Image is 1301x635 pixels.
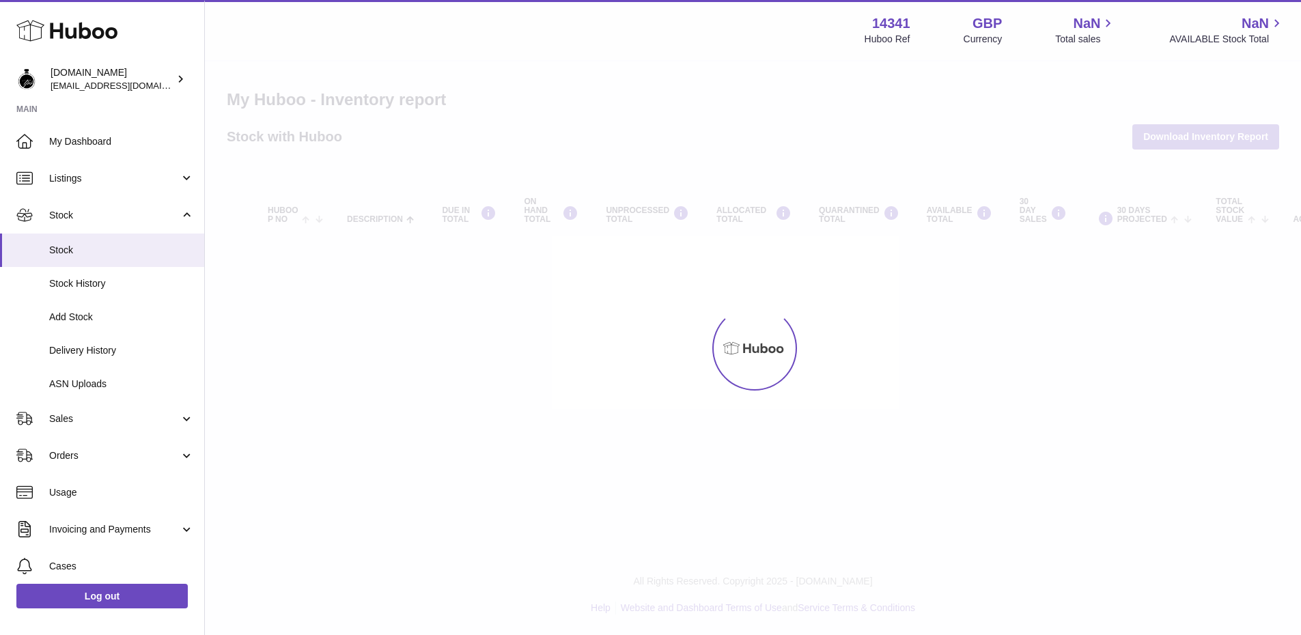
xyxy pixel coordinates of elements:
div: [DOMAIN_NAME] [51,66,173,92]
a: NaN Total sales [1055,14,1116,46]
span: My Dashboard [49,135,194,148]
span: Total sales [1055,33,1116,46]
div: Huboo Ref [865,33,910,46]
span: NaN [1242,14,1269,33]
span: Listings [49,172,180,185]
span: AVAILABLE Stock Total [1169,33,1285,46]
a: Log out [16,584,188,608]
span: Sales [49,412,180,425]
span: Stock [49,209,180,222]
span: ASN Uploads [49,378,194,391]
span: [EMAIL_ADDRESS][DOMAIN_NAME] [51,80,201,91]
span: Stock [49,244,194,257]
div: Currency [964,33,1003,46]
strong: 14341 [872,14,910,33]
span: Add Stock [49,311,194,324]
span: Delivery History [49,344,194,357]
span: Stock History [49,277,194,290]
span: Invoicing and Payments [49,523,180,536]
span: Orders [49,449,180,462]
img: theperfumesampler@gmail.com [16,69,37,89]
a: NaN AVAILABLE Stock Total [1169,14,1285,46]
span: Usage [49,486,194,499]
span: NaN [1073,14,1100,33]
strong: GBP [973,14,1002,33]
span: Cases [49,560,194,573]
